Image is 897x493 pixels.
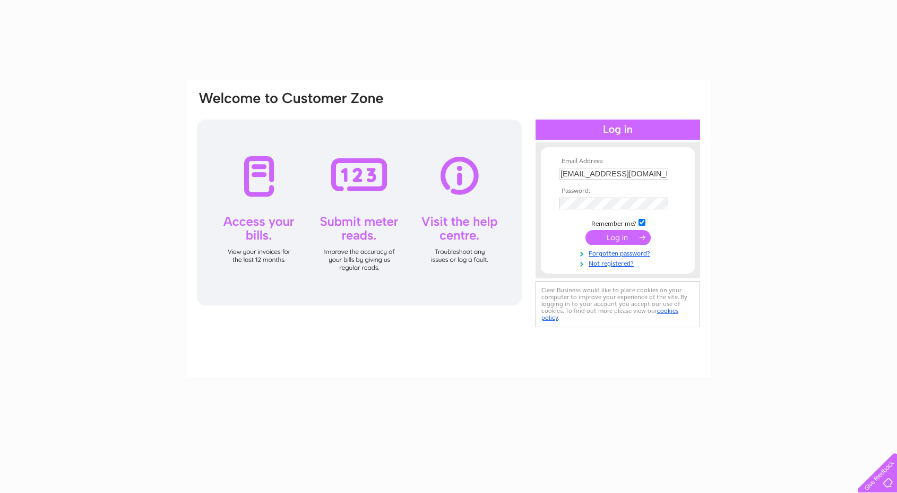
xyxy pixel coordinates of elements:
[559,248,679,258] a: Forgotten password?
[556,158,679,165] th: Email Address:
[541,307,678,321] a: cookies policy
[585,230,651,245] input: Submit
[556,217,679,228] td: Remember me?
[556,188,679,195] th: Password:
[559,258,679,268] a: Not registered?
[536,281,700,327] div: Clear Business would like to place cookies on your computer to improve your experience of the sit...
